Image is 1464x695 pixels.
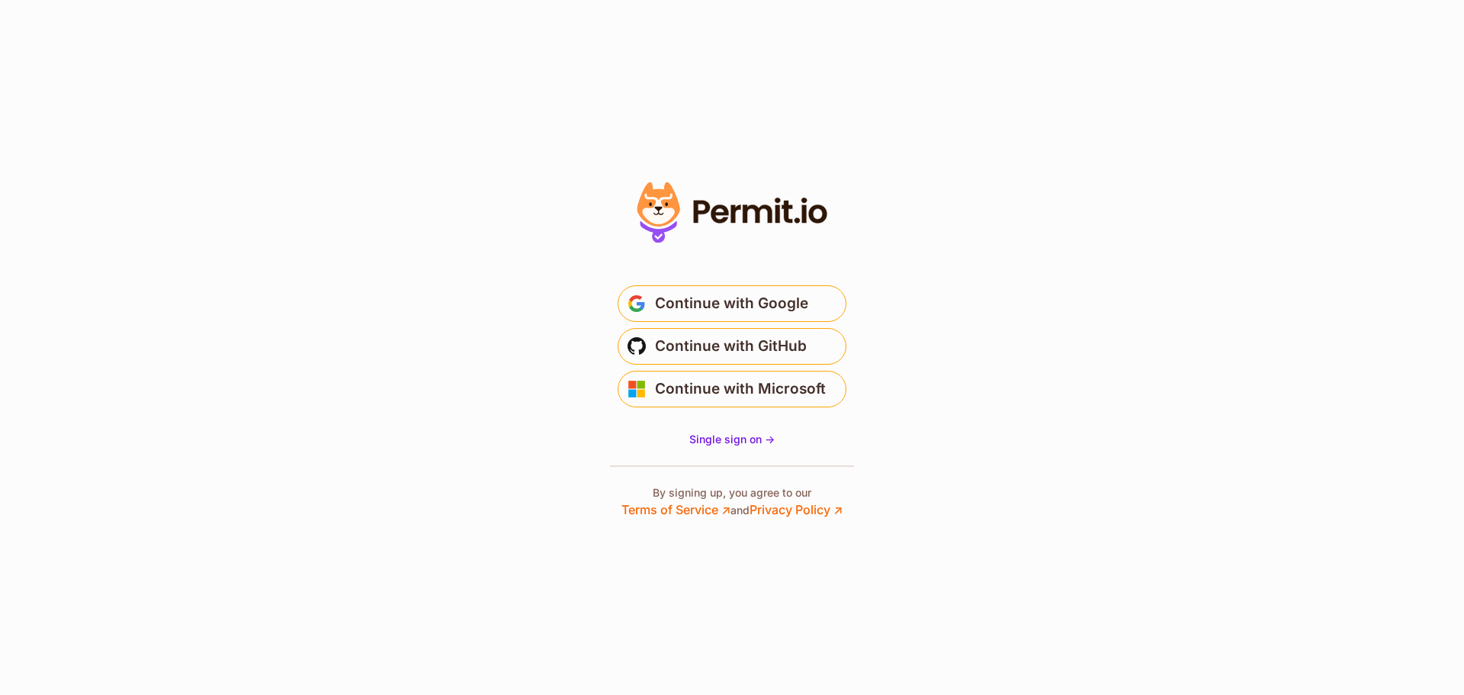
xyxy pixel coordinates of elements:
span: Continue with Microsoft [655,377,826,401]
span: Continue with GitHub [655,334,807,359]
span: Single sign on -> [689,433,775,446]
a: Single sign on -> [689,432,775,447]
button: Continue with Microsoft [618,371,846,407]
a: Terms of Service ↗ [621,502,730,517]
a: Privacy Policy ↗ [750,502,843,517]
p: By signing up, you agree to our and [621,485,843,519]
button: Continue with Google [618,285,846,322]
button: Continue with GitHub [618,328,846,365]
span: Continue with Google [655,291,808,316]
